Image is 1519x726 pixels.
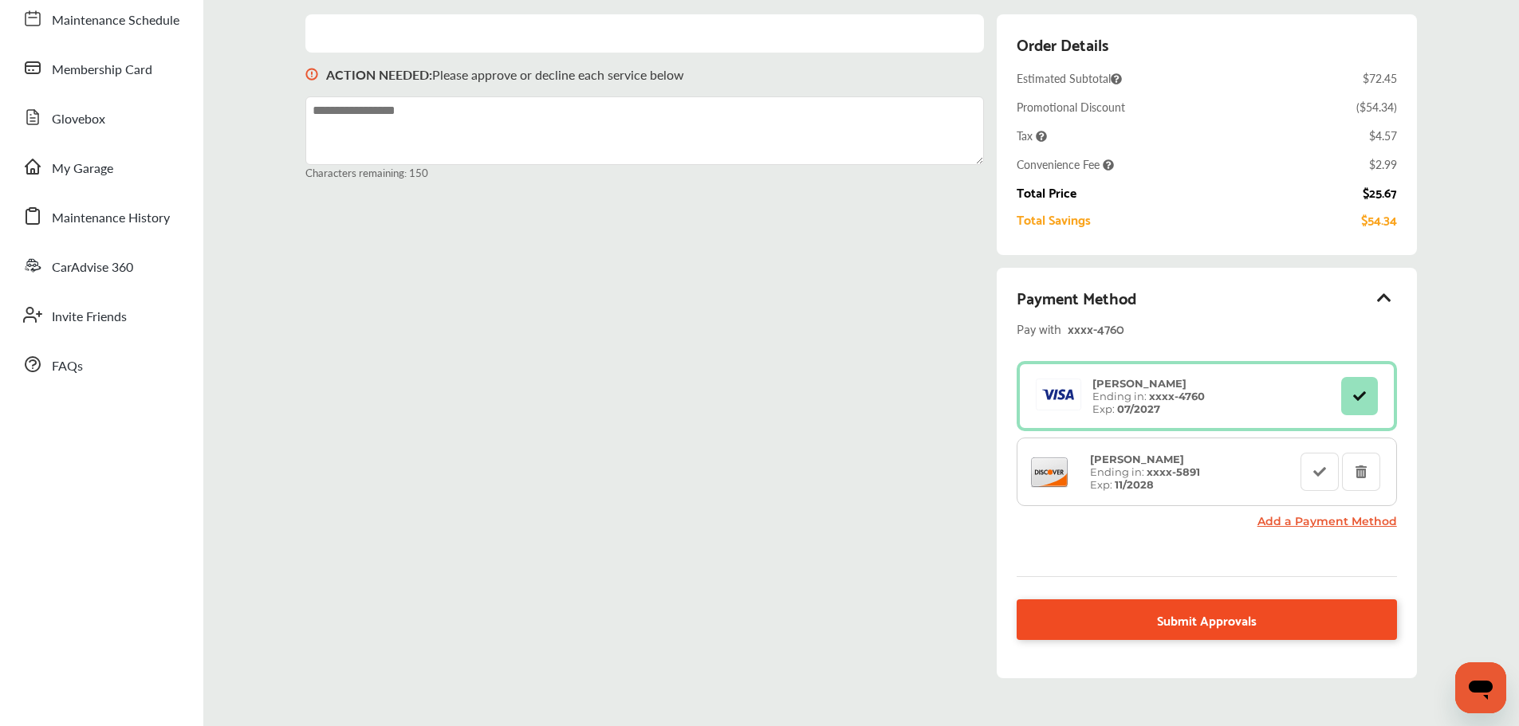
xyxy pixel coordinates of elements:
[1117,402,1160,415] strong: 07/2027
[1084,377,1213,415] div: Ending in: Exp:
[1017,156,1114,172] span: Convenience Fee
[1068,317,1267,339] div: xxxx- 4760
[52,159,113,179] span: My Garage
[1090,453,1184,465] strong: [PERSON_NAME]
[305,53,318,96] img: svg+xml;base64,PHN2ZyB3aWR0aD0iMTYiIGhlaWdodD0iMTciIHZpZXdCb3g9IjAgMCAxNiAxNyIgZmlsbD0ibm9uZSIgeG...
[1092,377,1186,390] strong: [PERSON_NAME]
[14,294,187,336] a: Invite Friends
[52,109,105,130] span: Glovebox
[14,195,187,237] a: Maintenance History
[52,10,179,31] span: Maintenance Schedule
[52,257,133,278] span: CarAdvise 360
[305,165,984,180] small: Characters remaining: 150
[52,356,83,377] span: FAQs
[1082,453,1208,491] div: Ending in: Exp:
[1017,70,1122,86] span: Estimated Subtotal
[52,307,127,328] span: Invite Friends
[1017,212,1091,226] div: Total Savings
[1257,514,1397,528] a: Add a Payment Method
[326,65,432,84] b: ACTION NEEDED :
[1361,212,1397,226] div: $54.34
[1149,390,1205,402] strong: xxxx- 4760
[1363,70,1397,86] div: $72.45
[1147,465,1200,478] strong: xxxx- 5891
[1017,317,1061,339] span: Pay with
[1017,599,1396,640] a: Submit Approvals
[14,96,187,138] a: Glovebox
[1115,478,1154,491] strong: 11/2028
[1017,99,1125,115] div: Promotional Discount
[1157,609,1257,630] span: Submit Approvals
[1455,662,1506,713] iframe: Button to launch messaging window
[1356,99,1397,115] div: ( $54.34 )
[14,343,187,385] a: FAQs
[14,146,187,187] a: My Garage
[52,60,152,80] span: Membership Card
[1363,185,1397,199] div: $25.67
[326,65,684,84] p: Please approve or decline each service below
[1017,128,1047,143] span: Tax
[1017,30,1108,57] div: Order Details
[1369,156,1397,172] div: $2.99
[1017,185,1076,199] div: Total Price
[1369,128,1397,143] div: $4.57
[14,47,187,88] a: Membership Card
[1017,284,1396,311] div: Payment Method
[14,245,187,286] a: CarAdvise 360
[52,208,170,229] span: Maintenance History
